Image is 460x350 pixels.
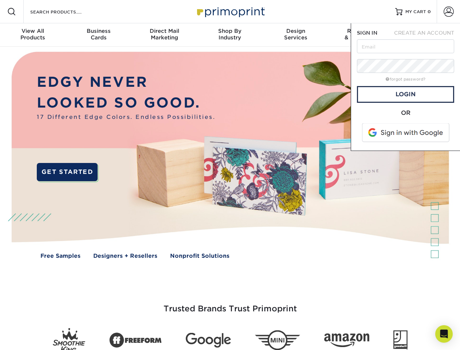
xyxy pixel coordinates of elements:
input: Email [357,39,454,53]
div: Services [263,28,329,41]
span: Shop By [197,28,263,34]
img: Primoprint [194,4,267,19]
a: Free Samples [40,252,80,260]
span: Resources [329,28,394,34]
span: Design [263,28,329,34]
div: OR [357,109,454,117]
p: EDGY NEVER [37,72,215,93]
img: Google [186,333,231,348]
div: Industry [197,28,263,41]
h3: Trusted Brands Trust Primoprint [17,287,443,322]
a: Resources& Templates [329,23,394,47]
a: DesignServices [263,23,329,47]
div: Marketing [131,28,197,41]
input: SEARCH PRODUCTS..... [30,7,101,16]
span: 0 [428,9,431,14]
a: BusinessCards [66,23,131,47]
img: Amazon [324,334,369,347]
span: CREATE AN ACCOUNT [394,30,454,36]
p: LOOKED SO GOOD. [37,93,215,113]
a: Direct MailMarketing [131,23,197,47]
a: GET STARTED [37,163,98,181]
a: Nonprofit Solutions [170,252,229,260]
span: MY CART [405,9,426,15]
span: Business [66,28,131,34]
a: Login [357,86,454,103]
span: Direct Mail [131,28,197,34]
span: 17 Different Edge Colors. Endless Possibilities. [37,113,215,121]
div: Open Intercom Messenger [435,325,453,343]
img: Goodwill [393,330,408,350]
div: Cards [66,28,131,41]
a: Shop ByIndustry [197,23,263,47]
a: Designers + Resellers [93,252,157,260]
span: SIGN IN [357,30,377,36]
div: & Templates [329,28,394,41]
a: forgot password? [386,77,425,82]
